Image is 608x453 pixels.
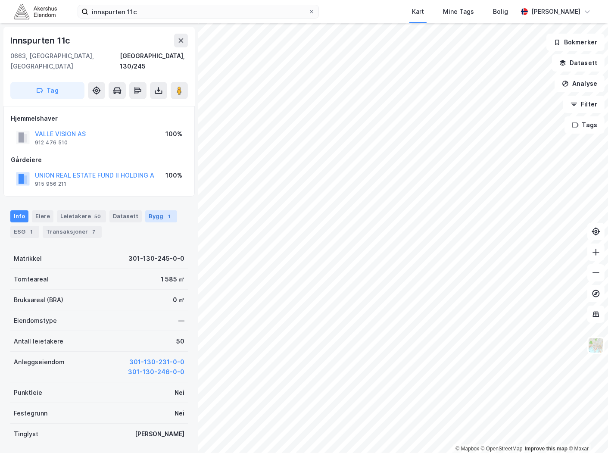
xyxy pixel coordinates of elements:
[128,253,184,264] div: 301-130-245-0-0
[493,6,508,17] div: Bolig
[531,6,580,17] div: [PERSON_NAME]
[563,96,605,113] button: Filter
[35,181,66,187] div: 915 956 211
[14,274,48,284] div: Tomteareal
[14,387,42,398] div: Punktleie
[43,226,102,238] div: Transaksjoner
[27,228,36,236] div: 1
[11,113,187,124] div: Hjemmelshaver
[93,212,103,221] div: 50
[14,336,63,347] div: Antall leietakere
[32,210,53,222] div: Eiere
[14,408,47,419] div: Festegrunn
[565,412,608,453] div: Kontrollprogram for chat
[14,316,57,326] div: Eiendomstype
[165,129,182,139] div: 100%
[552,54,605,72] button: Datasett
[14,429,38,439] div: Tinglyst
[443,6,474,17] div: Mine Tags
[11,155,187,165] div: Gårdeiere
[14,357,65,367] div: Anleggseiendom
[588,337,604,353] img: Z
[128,367,184,377] button: 301-130-246-0-0
[161,274,184,284] div: 1 585 ㎡
[90,228,98,236] div: 7
[129,357,184,367] button: 301-130-231-0-0
[10,34,72,47] div: Innspurten 11c
[35,139,68,146] div: 912 476 510
[135,429,184,439] div: [PERSON_NAME]
[145,210,177,222] div: Bygg
[564,116,605,134] button: Tags
[165,212,174,221] div: 1
[481,446,523,452] a: OpenStreetMap
[120,51,188,72] div: [GEOGRAPHIC_DATA], 130/245
[555,75,605,92] button: Analyse
[10,82,84,99] button: Tag
[14,253,42,264] div: Matrikkel
[175,387,184,398] div: Nei
[10,51,120,72] div: 0663, [GEOGRAPHIC_DATA], [GEOGRAPHIC_DATA]
[455,446,479,452] a: Mapbox
[10,226,39,238] div: ESG
[525,446,567,452] a: Improve this map
[14,4,57,19] img: akershus-eiendom-logo.9091f326c980b4bce74ccdd9f866810c.svg
[178,316,184,326] div: —
[565,412,608,453] iframe: Chat Widget
[109,210,142,222] div: Datasett
[88,5,308,18] input: Søk på adresse, matrikkel, gårdeiere, leietakere eller personer
[57,210,106,222] div: Leietakere
[173,295,184,305] div: 0 ㎡
[165,170,182,181] div: 100%
[175,408,184,419] div: Nei
[176,336,184,347] div: 50
[10,210,28,222] div: Info
[14,295,63,305] div: Bruksareal (BRA)
[412,6,424,17] div: Kart
[546,34,605,51] button: Bokmerker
